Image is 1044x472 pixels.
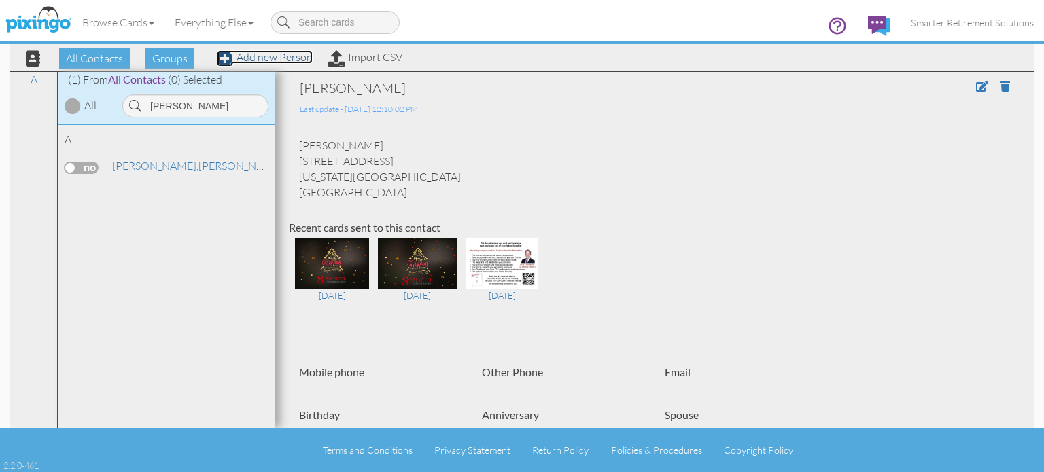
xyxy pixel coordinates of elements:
[295,256,369,302] a: [DATE]
[295,289,369,302] div: [DATE]
[665,408,699,421] strong: Spouse
[145,48,194,69] span: Groups
[58,72,275,88] div: (1) From
[665,365,691,378] strong: Email
[378,256,457,302] a: [DATE]
[378,238,457,289] img: 108482-1-1702428718594-f5930de357e72ec9-qa.jpg
[111,158,284,174] a: [PERSON_NAME]
[217,50,313,64] a: Add new Person
[112,159,198,173] span: [PERSON_NAME],
[72,5,164,39] a: Browse Cards
[295,238,369,289] img: 125810-1-1734512414579-598756d602a1bc38-qa.jpg
[2,3,74,37] img: pixingo logo
[300,79,863,98] div: [PERSON_NAME]
[482,408,539,421] strong: Anniversary
[323,444,413,456] a: Terms and Conditions
[611,444,702,456] a: Policies & Procedures
[168,73,222,86] span: (0) Selected
[868,16,890,36] img: comments.svg
[724,444,793,456] a: Copyright Policy
[378,289,457,302] div: [DATE]
[299,365,364,378] strong: Mobile phone
[466,256,538,302] a: [DATE]
[466,289,538,302] div: [DATE]
[24,71,44,88] a: A
[482,365,543,378] strong: Other Phone
[532,444,589,456] a: Return Policy
[108,73,166,86] span: All Contacts
[289,221,440,234] strong: Recent cards sent to this contact
[3,459,39,471] div: 2.2.0-461
[289,138,1020,200] div: [PERSON_NAME] [STREET_ADDRESS] [US_STATE][GEOGRAPHIC_DATA] [GEOGRAPHIC_DATA]
[911,17,1034,29] span: Smarter Retirement Solutions
[466,238,538,289] img: 92616-1-1674071239968-a35023a08ccd8122-qa.jpg
[59,48,130,69] span: All Contacts
[164,5,264,39] a: Everything Else
[901,5,1044,40] a: Smarter Retirement Solutions
[299,408,340,421] strong: Birthday
[300,104,418,114] span: Last update - [DATE] 12:10:02 PM
[65,132,268,151] div: A
[434,444,510,456] a: Privacy Statement
[271,11,400,34] input: Search cards
[328,50,402,64] a: Import CSV
[84,98,97,113] div: All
